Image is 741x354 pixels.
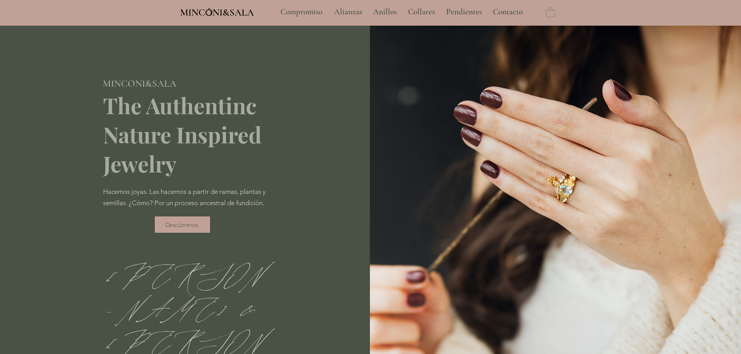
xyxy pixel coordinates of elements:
[487,2,529,22] a: Contacto
[442,2,486,22] p: Pendientes
[180,7,254,18] span: MINCONI&SALA
[330,2,366,22] p: Alianzas
[440,2,487,22] a: Pendientes
[277,2,326,22] p: Compromiso
[275,2,328,22] a: Compromiso
[180,5,254,18] a: MINCONI&SALA
[367,2,402,22] a: Anillos
[103,91,261,178] span: The Authentinc Nature Inspired Jewelry
[402,2,440,22] a: Collares
[404,2,439,22] p: Collares
[165,221,198,228] span: Descúbrenos
[155,216,210,233] a: Descúbrenos
[369,2,401,22] p: Anillos
[103,76,177,89] a: MINCONI&SALA
[103,78,177,89] span: MINCONI&SALA
[259,2,544,22] nav: Sitio
[206,8,212,16] img: Minconi Sala
[103,188,266,207] span: Hacemos joyas. Las hacemos a partir de ramas, plantas y semillas. ¿Cómo? Por un proceso ancestral...
[489,2,527,22] p: Contacto
[328,2,367,22] a: Alianzas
